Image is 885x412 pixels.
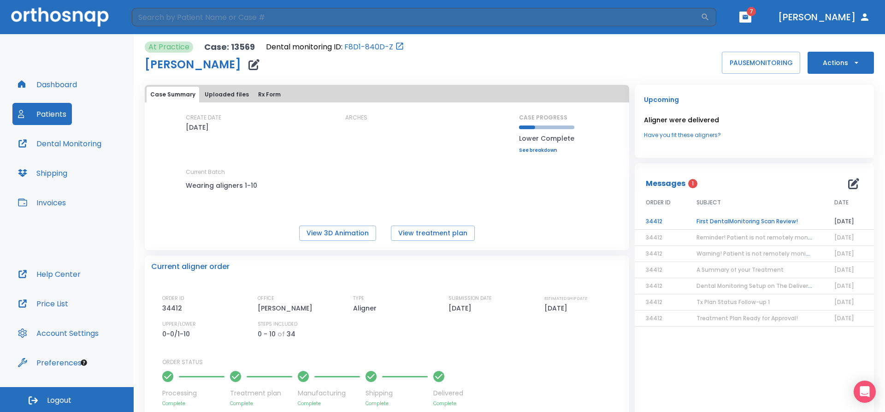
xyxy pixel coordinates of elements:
p: Complete [433,400,463,407]
button: Shipping [12,162,73,184]
span: [DATE] [834,282,854,290]
button: Rx Form [254,87,284,102]
h1: [PERSON_NAME] [145,59,241,70]
span: 1 [688,179,697,188]
button: Dental Monitoring [12,132,107,155]
button: [PERSON_NAME] [774,9,874,25]
p: ORDER STATUS [162,358,623,366]
span: A Summary of your Treatment [696,266,784,274]
span: Dental Monitoring Setup on The Delivery Day [696,282,824,290]
p: Wearing aligners 1-10 [186,180,269,191]
span: SUBJECT [696,198,721,207]
span: 34412 [646,314,662,322]
span: [DATE] [834,233,854,241]
a: F8D1-840D-Z [344,42,393,53]
p: Complete [366,400,428,407]
span: Reminder! Patient is not remotely monitored [696,233,825,241]
p: Complete [162,400,224,407]
p: ARCHES [345,113,367,122]
span: [DATE] [834,266,854,274]
span: [DATE] [834,314,854,322]
p: 0-0/1-10 [162,328,193,340]
p: Current Batch [186,168,269,176]
p: Current aligner order [151,261,230,272]
p: Processing [162,388,224,398]
p: CREATE DATE [186,113,221,122]
button: Invoices [12,191,71,214]
p: Manufacturing [298,388,360,398]
p: SUBMISSION DATE [448,294,492,303]
button: Uploaded files [201,87,253,102]
span: 34412 [646,266,662,274]
div: Open Intercom Messenger [854,381,876,403]
p: Treatment plan [230,388,292,398]
button: Preferences [12,352,87,374]
p: 34412 [162,303,185,314]
p: [DATE] [186,122,209,133]
p: 34 [287,328,295,340]
span: [DATE] [834,298,854,306]
span: Warning! Patient is not remotely monitored [696,250,821,257]
button: Price List [12,293,74,315]
p: Complete [230,400,292,407]
p: OFFICE [258,294,274,303]
div: Tooltip anchor [80,358,88,367]
span: 34412 [646,250,662,257]
button: Actions [808,52,874,74]
button: Patients [12,103,72,125]
span: DATE [834,198,849,207]
button: View treatment plan [391,226,475,241]
p: TYPE [353,294,364,303]
td: 34412 [635,214,685,230]
p: Messages [646,178,685,189]
td: First DentalMonitoring Scan Review! [685,214,823,230]
span: [DATE] [834,250,854,257]
button: Account Settings [12,322,104,344]
p: [DATE] [544,303,571,314]
p: At Practice [148,42,189,53]
p: of [277,328,285,340]
button: View 3D Animation [299,226,376,241]
img: Orthosnap [11,7,109,26]
p: ESTIMATED SHIP DATE [544,294,587,303]
p: [PERSON_NAME] [258,303,316,314]
span: 34412 [646,298,662,306]
p: CASE PROGRESS [519,113,574,122]
td: [DATE] [823,214,874,230]
p: STEPS INCLUDED [258,320,297,328]
p: Upcoming [644,94,865,105]
span: 34412 [646,233,662,241]
p: Lower Complete [519,133,574,144]
span: 7 [747,7,756,16]
p: Dental monitoring ID: [266,42,342,53]
div: tabs [147,87,627,102]
input: Search by Patient Name or Case # [132,8,701,26]
span: Tx Plan Status Follow-up 1 [696,298,770,306]
span: Treatment Plan Ready for Approval! [696,314,798,322]
span: Logout [47,395,71,406]
p: Shipping [366,388,428,398]
button: Case Summary [147,87,199,102]
span: ORDER ID [646,198,671,207]
button: Help Center [12,263,86,285]
p: Aligner [353,303,380,314]
p: UPPER/LOWER [162,320,196,328]
a: Have you fit these aligners? [644,131,865,139]
div: Open patient in dental monitoring portal [266,42,404,53]
a: See breakdown [519,148,574,153]
p: Aligner were delivered [644,114,865,125]
p: Case: 13569 [204,42,255,53]
p: Delivered [433,388,463,398]
button: Dashboard [12,73,83,96]
p: ORDER ID [162,294,184,303]
span: 34412 [646,282,662,290]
